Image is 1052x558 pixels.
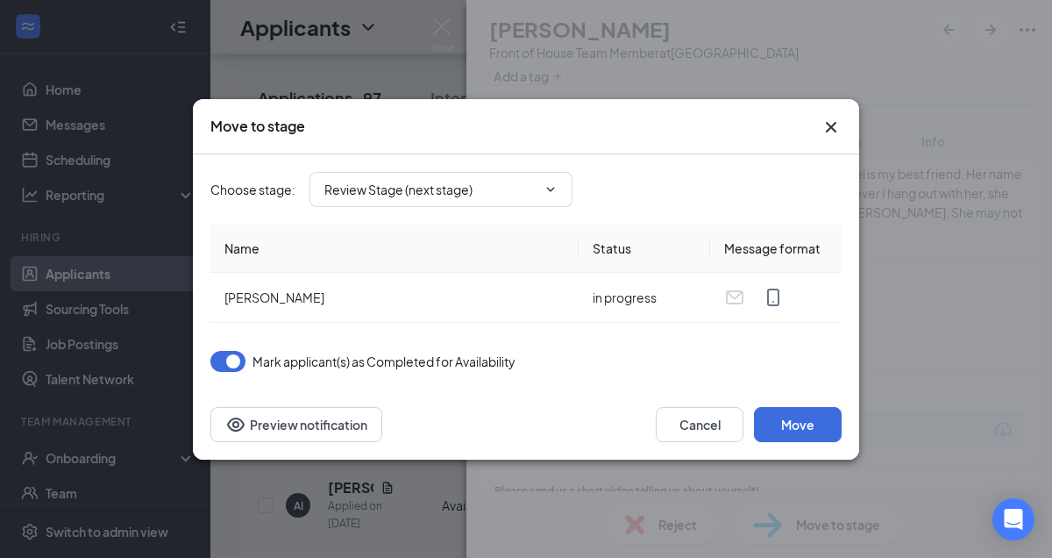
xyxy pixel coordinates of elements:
[210,407,382,442] button: Preview notificationEye
[544,182,558,197] svg: ChevronDown
[224,290,324,305] span: [PERSON_NAME]
[225,414,246,435] svg: Eye
[754,407,842,442] button: Move
[210,180,295,199] span: Choose stage :
[724,287,745,308] svg: Email
[821,117,842,138] button: Close
[252,351,515,372] span: Mark applicant(s) as Completed for Availability
[579,225,710,273] th: Status
[992,498,1034,540] div: Open Intercom Messenger
[579,273,710,323] td: in progress
[210,117,305,136] h3: Move to stage
[710,225,842,273] th: Message format
[210,225,579,273] th: Name
[821,117,842,138] svg: Cross
[763,287,784,308] svg: MobileSms
[656,407,743,442] button: Cancel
